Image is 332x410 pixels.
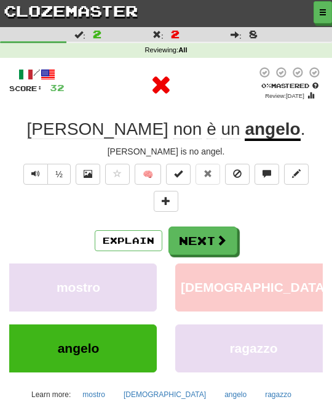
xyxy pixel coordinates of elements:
[178,46,187,54] strong: All
[207,119,216,139] span: è
[93,28,101,40] span: 2
[21,164,71,191] div: Text-to-speech controls
[152,30,164,39] span: :
[175,324,332,372] button: ragazzo
[23,164,48,185] button: Play sentence audio (ctl+space)
[249,28,258,40] span: 8
[9,145,323,158] div: [PERSON_NAME] is no angel.
[265,92,304,99] small: Review: [DATE]
[117,385,213,404] button: [DEMOGRAPHIC_DATA]
[284,164,309,185] button: Edit sentence (alt+d)
[256,81,323,90] div: Mastered
[255,164,279,185] button: Discuss sentence (alt+u)
[50,82,65,93] span: 32
[229,341,277,355] span: ragazzo
[301,119,306,139] span: .
[154,191,178,212] button: Add to collection (alt+a)
[47,164,71,185] button: ½
[57,280,100,294] span: mostro
[166,164,191,185] button: Set this sentence to 100% Mastered (alt+m)
[9,66,65,82] div: /
[181,280,329,294] span: [DEMOGRAPHIC_DATA]
[27,119,168,139] span: [PERSON_NAME]
[58,341,100,355] span: angelo
[175,263,332,312] button: [DEMOGRAPHIC_DATA]
[76,164,100,185] button: Show image (alt+x)
[258,385,298,404] button: ragazzo
[221,119,240,139] span: un
[218,385,253,404] button: angelo
[171,28,180,40] span: 2
[135,164,161,185] button: 🧠
[168,227,237,255] button: Next
[225,164,250,185] button: Ignore sentence (alt+i)
[76,385,112,404] button: mostro
[105,164,130,185] button: Favorite sentence (alt+f)
[245,119,300,141] u: angelo
[231,30,242,39] span: :
[173,119,202,139] span: non
[261,82,271,89] span: 0 %
[196,164,220,185] button: Reset to 0% Mastered (alt+r)
[95,230,162,251] button: Explain
[74,30,85,39] span: :
[9,84,42,92] span: Score:
[31,390,71,399] small: Learn more:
